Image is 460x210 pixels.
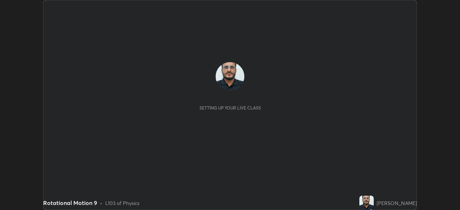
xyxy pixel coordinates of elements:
img: ae44d311f89a4d129b28677b09dffed2.jpg [216,62,244,91]
img: ae44d311f89a4d129b28677b09dffed2.jpg [359,196,374,210]
div: Setting up your live class [199,105,261,111]
div: L103 of Physics [105,199,139,207]
div: • [100,199,102,207]
div: Rotational Motion 9 [43,199,97,207]
div: [PERSON_NAME] [377,199,417,207]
